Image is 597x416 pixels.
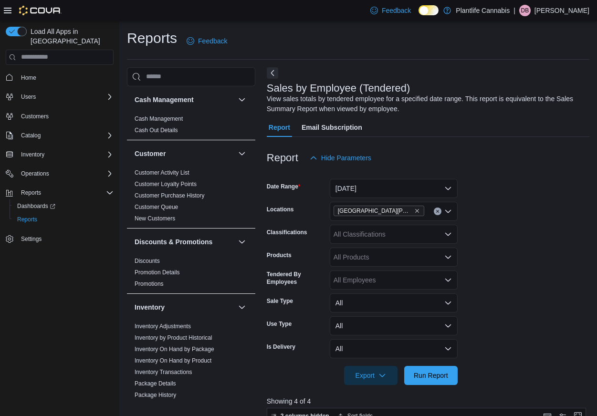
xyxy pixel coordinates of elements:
[267,83,410,94] h3: Sales by Employee (Tendered)
[267,206,294,213] label: Locations
[127,255,255,293] div: Discounts & Promotions
[521,5,529,16] span: DB
[135,334,212,341] a: Inventory by Product Historical
[135,95,234,104] button: Cash Management
[17,216,37,223] span: Reports
[135,257,160,265] span: Discounts
[135,357,211,364] a: Inventory On Hand by Product
[135,181,197,187] a: Customer Loyalty Points
[127,29,177,48] h1: Reports
[338,206,412,216] span: [GEOGRAPHIC_DATA][PERSON_NAME][GEOGRAPHIC_DATA]
[135,345,214,353] span: Inventory On Hand by Package
[414,371,448,380] span: Run Report
[135,180,197,188] span: Customer Loyalty Points
[135,215,175,222] a: New Customers
[269,118,290,137] span: Report
[17,168,53,179] button: Operations
[267,297,293,305] label: Sale Type
[17,149,114,160] span: Inventory
[135,334,212,342] span: Inventory by Product Historical
[17,110,114,122] span: Customers
[267,152,298,164] h3: Report
[135,281,164,287] a: Promotions
[135,392,176,398] a: Package History
[21,113,49,120] span: Customers
[127,167,255,228] div: Customer
[21,189,41,197] span: Reports
[444,253,452,261] button: Open list of options
[17,111,52,122] a: Customers
[17,72,114,83] span: Home
[135,269,180,276] a: Promotion Details
[135,323,191,330] a: Inventory Adjustments
[444,208,452,215] button: Open list of options
[17,168,114,179] span: Operations
[17,233,45,245] a: Settings
[236,236,248,248] button: Discounts & Promotions
[267,183,301,190] label: Date Range
[17,233,114,245] span: Settings
[17,149,48,160] button: Inventory
[135,169,189,176] a: Customer Activity List
[367,1,415,20] a: Feedback
[330,179,458,198] button: [DATE]
[135,115,183,123] span: Cash Management
[414,208,420,214] button: Remove Fort McMurray - Stoney Creek from selection in this group
[13,200,59,212] a: Dashboards
[135,380,176,387] a: Package Details
[135,391,176,399] span: Package History
[17,72,40,83] a: Home
[419,5,439,15] input: Dark Mode
[267,67,278,79] button: Next
[267,270,326,286] label: Tendered By Employees
[2,129,117,142] button: Catalog
[434,208,441,215] button: Clear input
[419,15,419,16] span: Dark Mode
[267,251,292,259] label: Products
[135,203,178,211] span: Customer Queue
[344,366,398,385] button: Export
[2,232,117,246] button: Settings
[6,67,114,271] nav: Complex example
[13,200,114,212] span: Dashboards
[330,293,458,312] button: All
[17,130,44,141] button: Catalog
[135,302,234,312] button: Inventory
[27,27,114,46] span: Load All Apps in [GEOGRAPHIC_DATA]
[135,169,189,177] span: Customer Activity List
[302,118,362,137] span: Email Subscription
[306,148,375,167] button: Hide Parameters
[13,214,114,225] span: Reports
[456,5,510,16] p: Plantlife Cannabis
[135,280,164,288] span: Promotions
[135,192,205,199] span: Customer Purchase History
[236,94,248,105] button: Cash Management
[267,396,589,406] p: Showing 4 of 4
[21,235,42,243] span: Settings
[330,339,458,358] button: All
[236,148,248,159] button: Customer
[321,153,371,163] span: Hide Parameters
[267,343,295,351] label: Is Delivery
[267,229,307,236] label: Classifications
[135,302,165,312] h3: Inventory
[135,368,192,376] span: Inventory Transactions
[513,5,515,16] p: |
[127,113,255,140] div: Cash Management
[2,186,117,199] button: Reports
[17,130,114,141] span: Catalog
[21,170,49,177] span: Operations
[135,369,192,375] a: Inventory Transactions
[2,167,117,180] button: Operations
[519,5,531,16] div: Dallas Boone
[21,93,36,101] span: Users
[135,149,166,158] h3: Customer
[17,91,114,103] span: Users
[135,258,160,264] a: Discounts
[444,276,452,284] button: Open list of options
[236,302,248,313] button: Inventory
[2,148,117,161] button: Inventory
